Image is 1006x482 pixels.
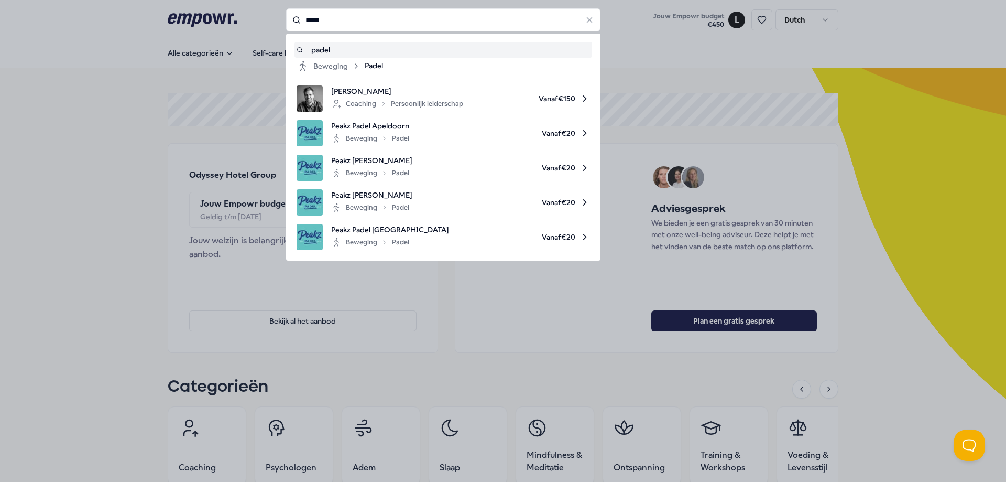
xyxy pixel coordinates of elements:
[418,120,590,146] span: Vanaf € 20
[954,430,985,461] iframe: Help Scout Beacon - Open
[331,120,409,132] span: Peakz Padel Apeldoorn
[297,155,590,181] a: product imagePeakz [PERSON_NAME]BewegingPadelVanaf€20
[297,189,590,216] a: product imagePeakz [PERSON_NAME]BewegingPadelVanaf€20
[421,155,590,181] span: Vanaf € 20
[331,236,409,249] div: Beweging Padel
[457,224,590,250] span: Vanaf € 20
[331,132,409,145] div: Beweging Padel
[331,98,463,110] div: Coaching Persoonlijk leiderschap
[331,155,412,166] span: Peakz [PERSON_NAME]
[297,189,323,216] img: product image
[472,85,590,112] span: Vanaf € 150
[331,189,412,201] span: Peakz [PERSON_NAME]
[297,44,590,56] a: padel
[286,8,600,31] input: Search for products, categories or subcategories
[297,85,323,112] img: product image
[297,85,590,112] a: product image[PERSON_NAME]CoachingPersoonlijk leiderschapVanaf€150
[297,224,323,250] img: product image
[331,201,409,214] div: Beweging Padel
[331,167,409,179] div: Beweging Padel
[331,85,463,97] span: [PERSON_NAME]
[421,189,590,216] span: Vanaf € 20
[365,60,383,72] span: Padel
[297,224,590,250] a: product imagePeakz Padel [GEOGRAPHIC_DATA]BewegingPadelVanaf€20
[297,120,590,146] a: product imagePeakz Padel ApeldoornBewegingPadelVanaf€20
[331,224,449,235] span: Peakz Padel [GEOGRAPHIC_DATA]
[297,60,590,72] a: BewegingPadel
[297,120,323,146] img: product image
[297,60,360,72] div: Beweging
[297,155,323,181] img: product image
